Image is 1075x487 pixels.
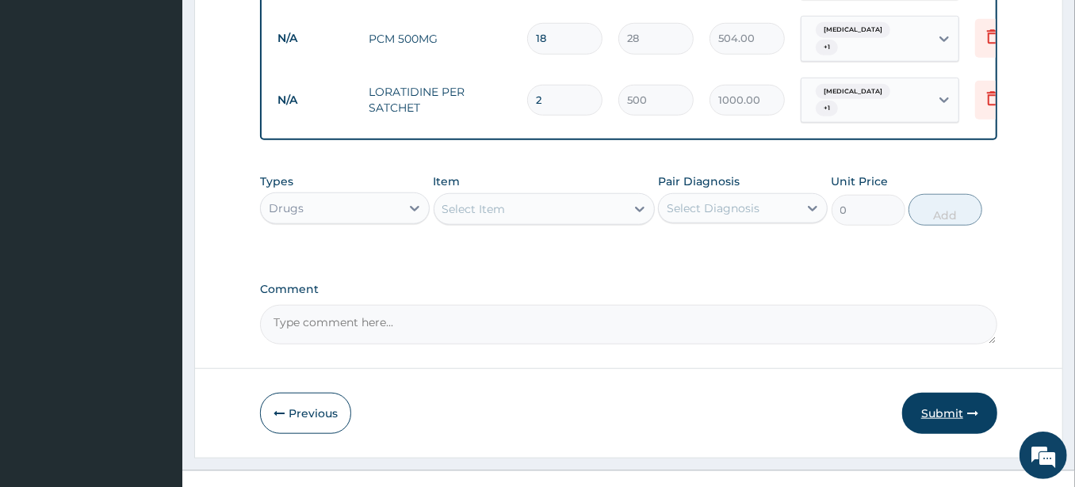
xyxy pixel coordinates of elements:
[902,393,997,434] button: Submit
[816,22,890,38] span: [MEDICAL_DATA]
[260,175,293,188] label: Types
[29,79,64,119] img: d_794563401_company_1708531726252_794563401
[270,86,361,115] td: N/A
[8,321,302,377] textarea: Type your message and hit 'Enter'
[832,173,889,189] label: Unit Price
[434,173,461,189] label: Item
[270,24,361,53] td: N/A
[816,101,838,116] span: + 1
[260,393,351,434] button: Previous
[82,89,266,109] div: Chat with us now
[909,194,982,226] button: Add
[816,84,890,100] span: [MEDICAL_DATA]
[92,144,219,304] span: We're online!
[667,200,759,216] div: Select Diagnosis
[442,201,506,217] div: Select Item
[361,76,519,124] td: LORATIDINE PER SATCHET
[260,283,997,296] label: Comment
[269,200,304,216] div: Drugs
[816,40,838,55] span: + 1
[658,173,740,189] label: Pair Diagnosis
[361,23,519,55] td: PCM 500MG
[260,8,298,46] div: Minimize live chat window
